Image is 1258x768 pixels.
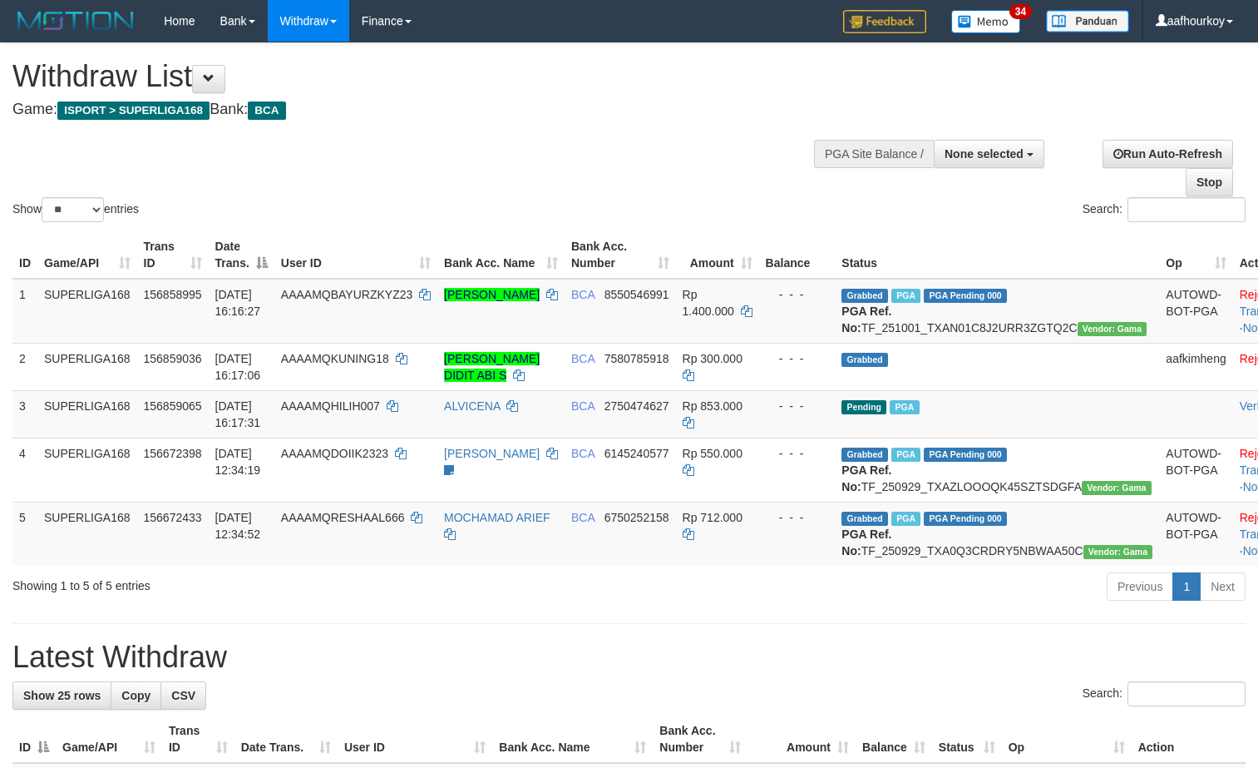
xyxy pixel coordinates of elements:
span: Copy 8550546991 to clipboard [604,288,669,301]
input: Search: [1127,681,1246,706]
span: Grabbed [841,512,888,526]
td: SUPERLIGA168 [37,343,137,390]
th: Bank Acc. Name: activate to sort column ascending [437,231,565,279]
b: PGA Ref. No: [841,528,891,557]
span: Rp 853.000 [683,399,742,413]
span: [DATE] 12:34:52 [215,511,261,541]
td: TF_250929_TXAZLOOOQK45SZTSDGFA [835,438,1159,502]
h1: Withdraw List [12,60,822,93]
th: Balance [759,231,836,279]
th: Bank Acc. Number: activate to sort column ascending [565,231,676,279]
span: Copy 6750252158 to clipboard [604,511,669,524]
td: SUPERLIGA168 [37,279,137,344]
img: MOTION_logo.png [12,8,139,33]
span: Vendor URL: https://trx31.1velocity.biz [1083,545,1153,559]
th: Action [1132,716,1246,763]
th: Amount: activate to sort column ascending [747,716,856,763]
h1: Latest Withdraw [12,641,1246,674]
div: - - - [766,509,829,526]
span: Marked by aafsoycanthlai [890,400,919,414]
span: AAAAMQBAYURZKYZ23 [281,288,412,301]
th: User ID: activate to sort column ascending [274,231,437,279]
td: AUTOWD-BOT-PGA [1159,438,1232,502]
td: SUPERLIGA168 [37,438,137,502]
button: None selected [934,140,1044,168]
td: 1 [12,279,37,344]
span: AAAAMQHILIH007 [281,399,380,413]
span: 34 [1009,4,1032,19]
span: BCA [571,447,594,460]
span: Rp 550.000 [683,447,742,460]
a: Show 25 rows [12,681,111,710]
th: User ID: activate to sort column ascending [338,716,492,763]
td: AUTOWD-BOT-PGA [1159,279,1232,344]
span: 156672398 [144,447,202,460]
a: Stop [1186,168,1233,196]
img: Button%20Memo.svg [951,10,1021,33]
span: AAAAMQRESHAAL666 [281,511,405,524]
th: Op: activate to sort column ascending [1002,716,1132,763]
span: Copy [121,689,150,702]
span: Show 25 rows [23,689,101,702]
span: 156859036 [144,352,202,365]
div: Showing 1 to 5 of 5 entries [12,571,511,594]
span: AAAAMQDOIIK2323 [281,447,388,460]
a: MOCHAMAD ARIEF [444,511,550,524]
span: Marked by aafsoycanthlai [891,448,920,462]
label: Search: [1083,197,1246,222]
span: AAAAMQKUNING18 [281,352,389,365]
span: [DATE] 12:34:19 [215,447,261,477]
th: Status: activate to sort column ascending [932,716,1002,763]
th: Trans ID: activate to sort column ascending [137,231,209,279]
th: Game/API: activate to sort column ascending [37,231,137,279]
span: ISPORT > SUPERLIGA168 [57,102,210,120]
b: PGA Ref. No: [841,463,891,493]
span: Rp 712.000 [683,511,742,524]
th: Trans ID: activate to sort column ascending [162,716,234,763]
th: Status [835,231,1159,279]
div: - - - [766,286,829,303]
span: Vendor URL: https://trx31.1velocity.biz [1078,322,1147,336]
th: Bank Acc. Number: activate to sort column ascending [653,716,747,763]
td: SUPERLIGA168 [37,502,137,566]
span: PGA Pending [924,512,1007,526]
th: Balance: activate to sort column ascending [856,716,932,763]
a: Copy [111,681,161,710]
td: TF_251001_TXAN01C8J2URR3ZGTQ2C [835,279,1159,344]
div: - - - [766,350,829,367]
td: AUTOWD-BOT-PGA [1159,502,1232,566]
span: 156859065 [144,399,202,413]
span: Grabbed [841,448,888,462]
span: [DATE] 16:17:06 [215,352,261,382]
a: [PERSON_NAME] [444,447,540,460]
b: PGA Ref. No: [841,305,891,334]
span: BCA [248,102,285,120]
h4: Game: Bank: [12,102,822,118]
td: 2 [12,343,37,390]
span: Copy 6145240577 to clipboard [604,447,669,460]
span: Marked by aafsoycanthlai [891,289,920,303]
a: Run Auto-Refresh [1103,140,1233,168]
a: 1 [1172,572,1201,601]
span: Pending [841,400,886,414]
label: Search: [1083,681,1246,706]
td: 3 [12,390,37,438]
th: Date Trans.: activate to sort column ascending [234,716,338,763]
span: Vendor URL: https://trx31.1velocity.biz [1082,481,1152,495]
td: aafkimheng [1159,343,1232,390]
img: panduan.png [1046,10,1129,32]
th: Date Trans.: activate to sort column descending [209,231,274,279]
span: Rp 1.400.000 [683,288,734,318]
div: - - - [766,445,829,462]
div: PGA Site Balance / [814,140,934,168]
span: Rp 300.000 [683,352,742,365]
label: Show entries [12,197,139,222]
div: - - - [766,398,829,414]
span: Copy 7580785918 to clipboard [604,352,669,365]
span: BCA [571,399,594,413]
span: None selected [945,147,1024,161]
a: [PERSON_NAME] DIDIT ABI S [444,352,540,382]
span: 156858995 [144,288,202,301]
span: BCA [571,288,594,301]
select: Showentries [42,197,104,222]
